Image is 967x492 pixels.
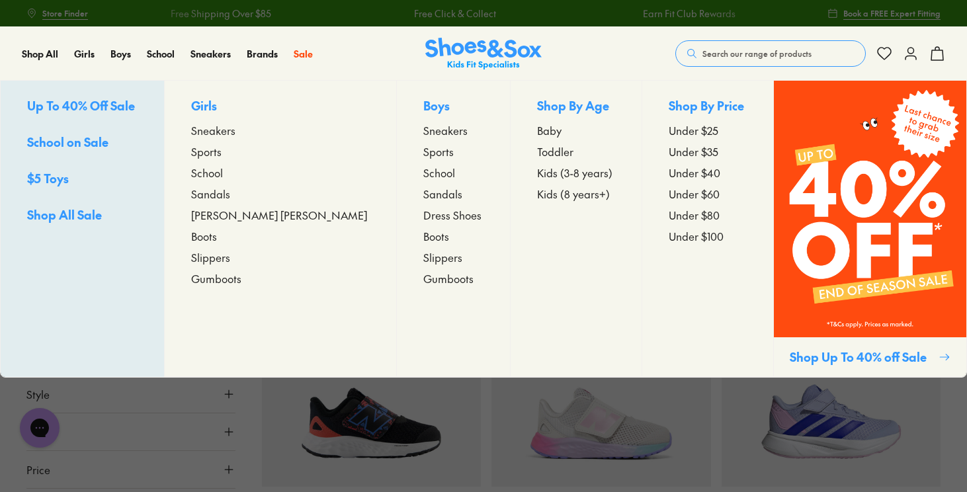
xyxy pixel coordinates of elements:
[423,122,468,138] span: Sneakers
[669,186,720,202] span: Under $60
[423,270,474,286] span: Gumboots
[191,122,370,138] a: Sneakers
[191,97,370,117] p: Girls
[22,47,58,60] span: Shop All
[413,7,495,20] a: Free Click & Collect
[423,228,484,244] a: Boots
[27,169,138,190] a: $5 Toys
[110,47,131,61] a: Boys
[191,186,370,202] a: Sandals
[191,186,230,202] span: Sandals
[537,165,615,181] a: Kids (3-8 years)
[294,47,313,61] a: Sale
[537,186,615,202] a: Kids (8 years+)
[191,249,230,265] span: Slippers
[190,47,231,61] a: Sneakers
[423,228,449,244] span: Boots
[191,270,370,286] a: Gumboots
[26,1,88,25] a: Store Finder
[423,186,484,202] a: Sandals
[27,170,69,186] span: $5 Toys
[191,165,370,181] a: School
[537,165,612,181] span: Kids (3-8 years)
[773,81,966,377] a: Shop Up To 40% off Sale
[537,143,615,159] a: Toddler
[669,165,720,181] span: Under $40
[423,122,484,138] a: Sneakers
[423,143,484,159] a: Sports
[26,451,235,488] button: Price
[190,47,231,60] span: Sneakers
[27,134,108,150] span: School on Sale
[669,122,718,138] span: Under $25
[669,165,747,181] a: Under $40
[27,206,102,223] span: Shop All Sale
[669,207,747,223] a: Under $80
[423,207,482,223] span: Dress Shoes
[27,206,138,226] a: Shop All Sale
[827,1,941,25] a: Book a FREE Expert Fitting
[27,133,138,153] a: School on Sale
[22,47,58,61] a: Shop All
[27,97,135,114] span: Up To 40% Off Sale
[425,38,542,70] a: Shoes & Sox
[702,48,812,60] span: Search our range of products
[537,122,615,138] a: Baby
[247,47,278,61] a: Brands
[294,47,313,60] span: Sale
[669,228,724,244] span: Under $100
[27,97,138,117] a: Up To 40% Off Sale
[191,228,217,244] span: Boots
[74,47,95,60] span: Girls
[26,386,50,402] span: Style
[147,47,175,61] a: School
[423,207,484,223] a: Dress Shoes
[13,403,66,452] iframe: Gorgias live chat messenger
[26,462,50,477] span: Price
[191,207,370,223] a: [PERSON_NAME] [PERSON_NAME]
[170,7,271,20] a: Free Shipping Over $85
[675,40,866,67] button: Search our range of products
[423,186,462,202] span: Sandals
[110,47,131,60] span: Boys
[669,207,720,223] span: Under $80
[423,249,484,265] a: Slippers
[642,7,735,20] a: Earn Fit Club Rewards
[191,122,235,138] span: Sneakers
[425,38,542,70] img: SNS_Logo_Responsive.svg
[191,165,223,181] span: School
[191,249,370,265] a: Slippers
[42,7,88,19] span: Store Finder
[191,228,370,244] a: Boots
[669,122,747,138] a: Under $25
[423,165,455,181] span: School
[26,413,235,450] button: Colour
[669,186,747,202] a: Under $60
[191,270,241,286] span: Gumboots
[537,122,562,138] span: Baby
[191,207,367,223] span: [PERSON_NAME] [PERSON_NAME]
[669,97,747,117] p: Shop By Price
[191,143,370,159] a: Sports
[423,270,484,286] a: Gumboots
[537,97,615,117] p: Shop By Age
[669,143,747,159] a: Under $35
[790,348,933,366] p: Shop Up To 40% off Sale
[147,47,175,60] span: School
[423,249,462,265] span: Slippers
[26,376,235,413] button: Style
[191,143,222,159] span: Sports
[423,97,484,117] p: Boys
[669,228,747,244] a: Under $100
[669,143,718,159] span: Under $35
[74,47,95,61] a: Girls
[537,143,573,159] span: Toddler
[423,143,454,159] span: Sports
[247,47,278,60] span: Brands
[843,7,941,19] span: Book a FREE Expert Fitting
[423,165,484,181] a: School
[774,81,966,337] img: SNS_WEBASSETS_GRID_1080x1440_3.png
[537,186,610,202] span: Kids (8 years+)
